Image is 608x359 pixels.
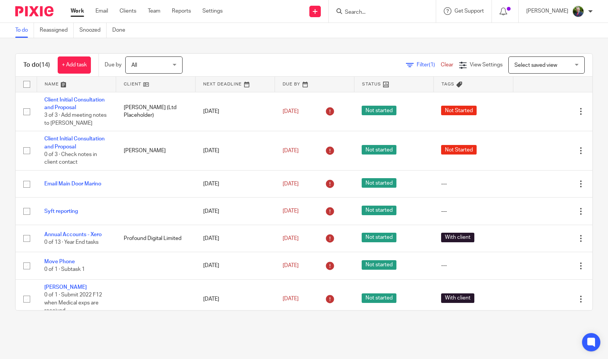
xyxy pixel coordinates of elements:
[441,262,505,269] div: ---
[40,23,74,38] a: Reassigned
[44,152,97,165] span: 0 of 3 · Check notes in client contact
[15,23,34,38] a: To do
[429,62,435,68] span: (1)
[39,62,50,68] span: (14)
[441,106,477,115] span: Not Started
[44,209,78,214] a: Syft reporting
[283,236,299,241] span: [DATE]
[112,23,131,38] a: Done
[362,145,396,155] span: Not started
[172,7,191,15] a: Reports
[116,92,196,131] td: [PERSON_NAME] (Ltd Placeholder)
[283,263,299,268] span: [DATE]
[441,208,505,215] div: ---
[116,131,196,171] td: [PERSON_NAME]
[514,63,557,68] span: Select saved view
[71,7,84,15] a: Work
[116,225,196,252] td: Profound Digital Limited
[131,63,137,68] span: All
[441,62,453,68] a: Clear
[362,260,396,270] span: Not started
[44,232,102,237] a: Annual Accounts - Xero
[196,171,275,198] td: [DATE]
[23,61,50,69] h1: To do
[44,285,87,290] a: [PERSON_NAME]
[362,106,396,115] span: Not started
[283,209,299,214] span: [DATE]
[44,259,75,264] a: Move Phone
[344,9,413,16] input: Search
[441,145,477,155] span: Not Started
[196,252,275,279] td: [DATE]
[283,109,299,114] span: [DATE]
[148,7,160,15] a: Team
[196,131,275,171] td: [DATE]
[362,293,396,303] span: Not started
[44,113,107,126] span: 3 of 3 · Add meeting notes to [PERSON_NAME]
[362,233,396,242] span: Not started
[15,6,53,16] img: Pixie
[283,296,299,302] span: [DATE]
[95,7,108,15] a: Email
[417,62,441,68] span: Filter
[572,5,584,18] img: download.png
[362,206,396,215] span: Not started
[44,292,102,313] span: 0 of 1 · Submit 2022 F12 when Medical exps are received
[196,279,275,319] td: [DATE]
[196,225,275,252] td: [DATE]
[44,240,99,245] span: 0 of 13 · Year End tasks
[454,8,484,14] span: Get Support
[441,180,505,188] div: ---
[58,56,91,74] a: + Add task
[283,148,299,153] span: [DATE]
[441,293,474,303] span: With client
[196,92,275,131] td: [DATE]
[79,23,107,38] a: Snoozed
[105,61,121,69] p: Due by
[441,233,474,242] span: With client
[196,198,275,225] td: [DATE]
[283,181,299,187] span: [DATE]
[44,181,101,187] a: Email Main Door Marino
[202,7,223,15] a: Settings
[44,97,105,110] a: Client Initial Consultation and Proposal
[441,82,454,86] span: Tags
[44,267,85,272] span: 0 of 1 · Subtask 1
[526,7,568,15] p: [PERSON_NAME]
[362,178,396,188] span: Not started
[44,136,105,149] a: Client Initial Consultation and Proposal
[120,7,136,15] a: Clients
[470,62,503,68] span: View Settings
